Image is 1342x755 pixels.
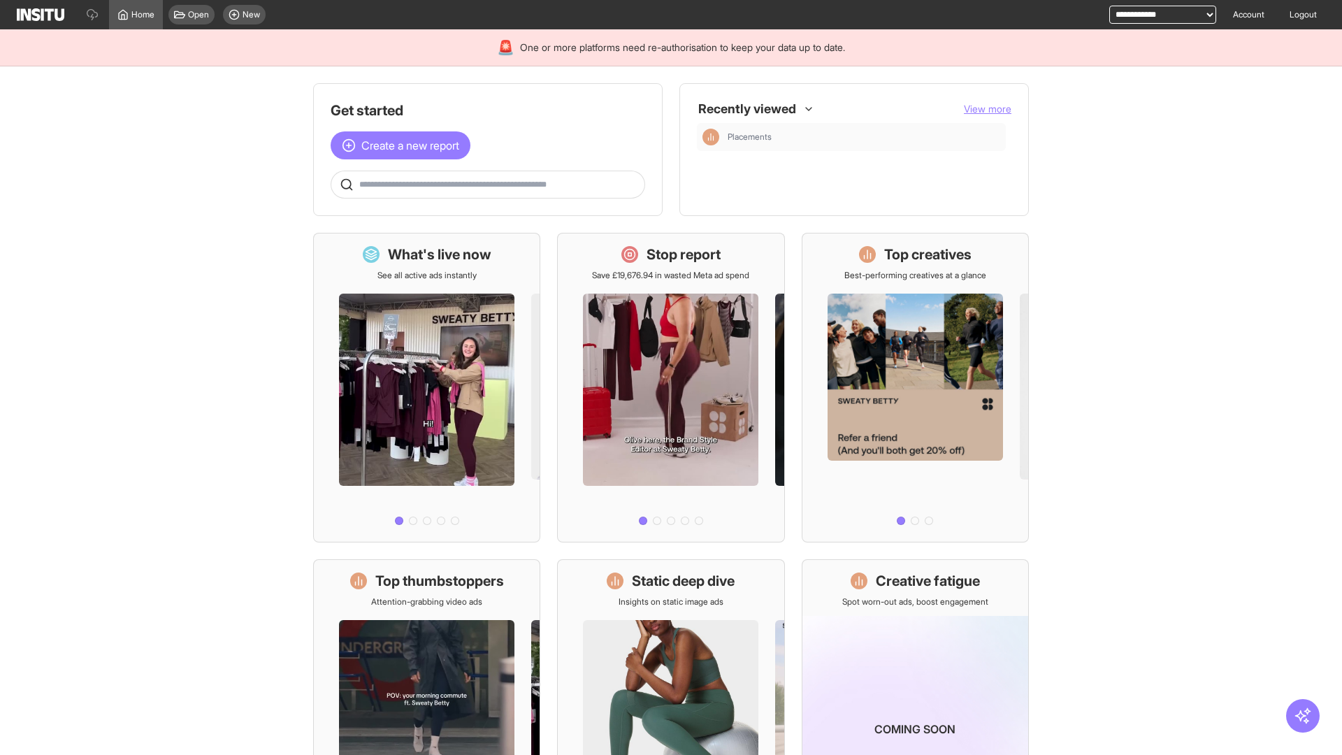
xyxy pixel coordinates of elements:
[243,9,260,20] span: New
[361,137,459,154] span: Create a new report
[331,131,470,159] button: Create a new report
[964,103,1011,115] span: View more
[632,571,735,591] h1: Static deep dive
[188,9,209,20] span: Open
[497,38,514,57] div: 🚨
[619,596,723,607] p: Insights on static image ads
[964,102,1011,116] button: View more
[702,129,719,145] div: Insights
[520,41,845,55] span: One or more platforms need re-authorisation to keep your data up to date.
[371,596,482,607] p: Attention-grabbing video ads
[728,131,772,143] span: Placements
[377,270,477,281] p: See all active ads instantly
[388,245,491,264] h1: What's live now
[375,571,504,591] h1: Top thumbstoppers
[131,9,154,20] span: Home
[17,8,64,21] img: Logo
[313,233,540,542] a: What's live nowSee all active ads instantly
[884,245,972,264] h1: Top creatives
[844,270,986,281] p: Best-performing creatives at a glance
[802,233,1029,542] a: Top creativesBest-performing creatives at a glance
[647,245,721,264] h1: Stop report
[557,233,784,542] a: Stop reportSave £19,676.94 in wasted Meta ad spend
[331,101,645,120] h1: Get started
[592,270,749,281] p: Save £19,676.94 in wasted Meta ad spend
[728,131,1000,143] span: Placements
